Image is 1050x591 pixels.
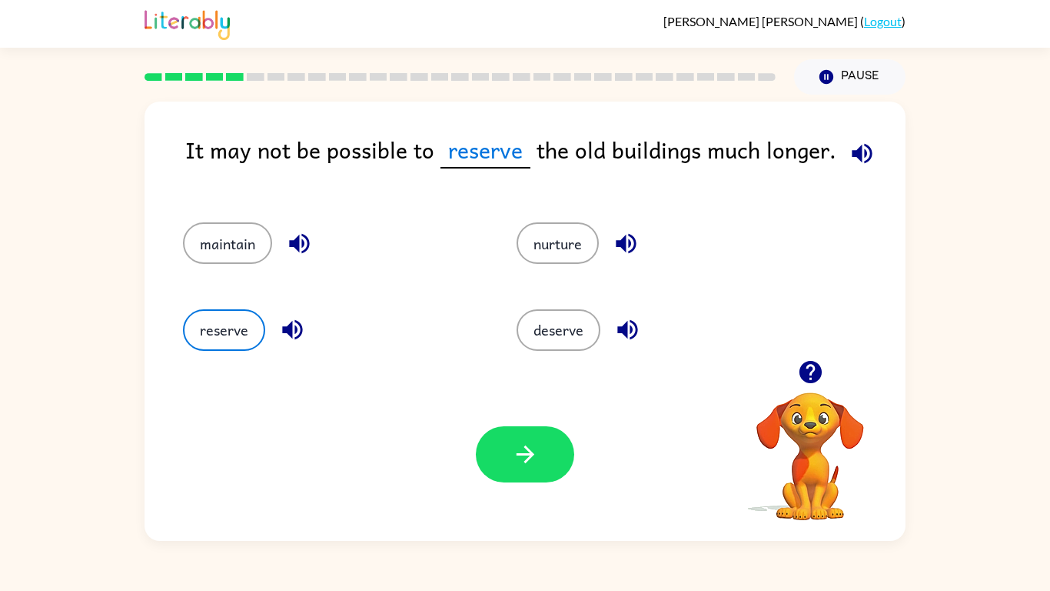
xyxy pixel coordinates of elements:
span: reserve [440,132,530,169]
button: reserve [183,309,265,351]
video: Your browser must support playing .mp4 files to use Literably. Please try using another browser. [733,369,887,523]
button: maintain [183,222,272,264]
div: ( ) [663,14,905,28]
button: deserve [517,309,600,351]
a: Logout [864,14,902,28]
img: Literably [145,6,230,40]
button: Pause [794,59,905,95]
div: It may not be possible to the old buildings much longer. [185,132,905,192]
button: nurture [517,222,599,264]
span: [PERSON_NAME] [PERSON_NAME] [663,14,860,28]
